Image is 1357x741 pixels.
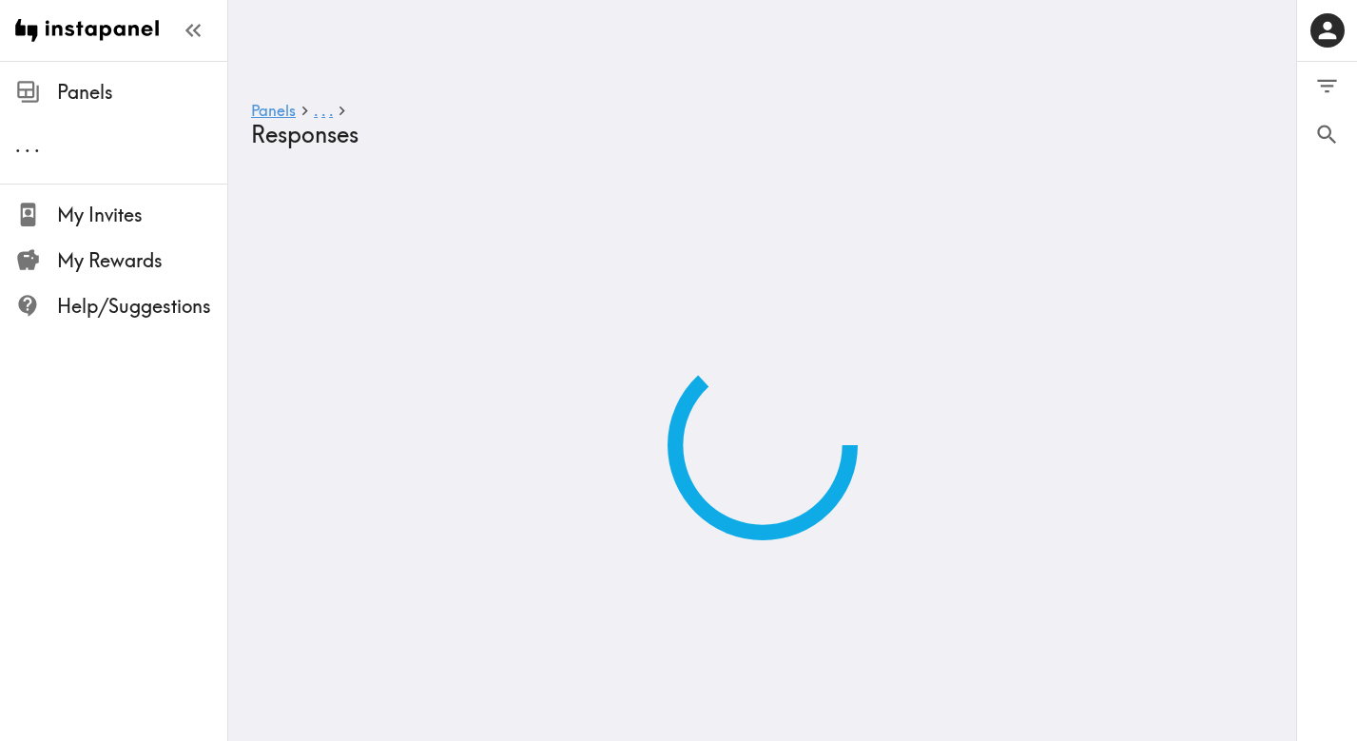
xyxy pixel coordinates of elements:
span: Help/Suggestions [57,293,227,320]
span: Panels [57,79,227,106]
a: Panels [251,103,296,121]
button: Filter Responses [1297,62,1357,110]
span: . [314,101,318,120]
a: ... [314,103,333,121]
h4: Responses [251,121,1258,148]
span: . [15,133,21,157]
span: . [321,101,325,120]
span: . [25,133,30,157]
span: . [34,133,40,157]
button: Search [1297,110,1357,159]
span: My Invites [57,202,227,228]
span: Search [1314,122,1340,147]
span: Filter Responses [1314,73,1340,99]
span: . [329,101,333,120]
span: My Rewards [57,247,227,274]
